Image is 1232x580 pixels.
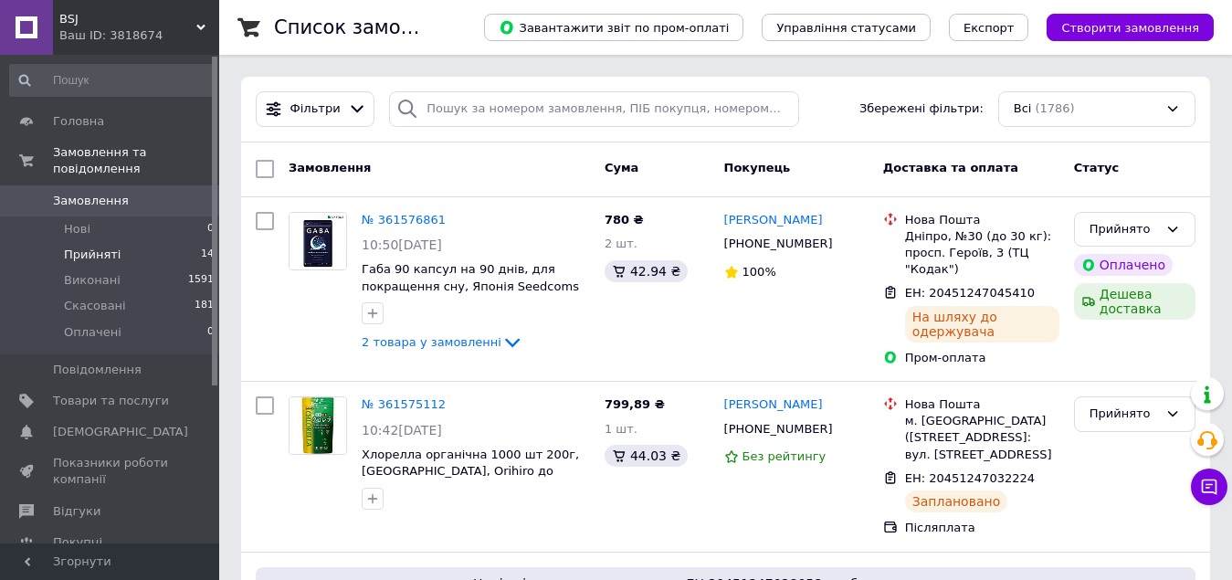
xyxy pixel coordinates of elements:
[274,16,459,38] h1: Список замовлень
[195,298,214,314] span: 181
[64,272,121,289] span: Виконані
[53,113,104,130] span: Головна
[289,396,347,455] a: Фото товару
[859,100,984,118] span: Збережені фільтри:
[362,423,442,438] span: 10:42[DATE]
[1035,101,1074,115] span: (1786)
[905,471,1035,485] span: ЕН: 20451247032224
[905,350,1059,366] div: Пром-оплата
[53,362,142,378] span: Повідомлення
[762,14,931,41] button: Управління статусами
[1061,21,1199,35] span: Створити замовлення
[1074,254,1173,276] div: Оплачено
[207,324,214,341] span: 0
[724,396,823,414] a: [PERSON_NAME]
[605,237,637,250] span: 2 шт.
[290,100,341,118] span: Фільтри
[499,19,729,36] span: Завантажити звіт по пром-оплаті
[207,221,214,237] span: 0
[905,520,1059,536] div: Післяплата
[1074,161,1120,174] span: Статус
[389,91,798,127] input: Пошук за номером замовлення, ПІБ покупця, номером телефону, Email, номером накладної
[905,413,1059,463] div: м. [GEOGRAPHIC_DATA] ([STREET_ADDRESS]: вул. [STREET_ADDRESS]
[201,247,214,263] span: 14
[905,306,1059,343] div: На шляху до одержувача
[290,397,346,454] img: Фото товару
[905,212,1059,228] div: Нова Пошта
[1047,14,1214,41] button: Створити замовлення
[605,161,638,174] span: Cума
[776,21,916,35] span: Управління статусами
[362,448,579,495] a: Хлорелла органічна 1000 шт 200г, [GEOGRAPHIC_DATA], Orihiro до 02.2028
[289,212,347,270] a: Фото товару
[1191,469,1227,505] button: Чат з покупцем
[362,262,579,310] a: Габа 90 капсул на 90 днів, для покращення сну, Японія Seedcoms Gaba до 08.2027
[64,298,126,314] span: Скасовані
[53,455,169,488] span: Показники роботи компанії
[1014,100,1032,118] span: Всі
[362,213,446,227] a: № 361576861
[905,396,1059,413] div: Нова Пошта
[64,221,90,237] span: Нові
[289,161,371,174] span: Замовлення
[53,503,100,520] span: Відгуки
[188,272,214,289] span: 1591
[362,335,501,349] span: 2 товара у замовленні
[9,64,216,97] input: Пошук
[53,393,169,409] span: Товари та послуги
[53,193,129,209] span: Замовлення
[724,212,823,229] a: [PERSON_NAME]
[53,534,102,551] span: Покупці
[742,449,827,463] span: Без рейтингу
[362,237,442,252] span: 10:50[DATE]
[905,286,1035,300] span: ЕН: 20451247045410
[59,11,196,27] span: BSJ
[605,445,688,467] div: 44.03 ₴
[59,27,219,44] div: Ваш ID: 3818674
[1090,405,1158,424] div: Прийнято
[949,14,1029,41] button: Експорт
[53,144,219,177] span: Замовлення та повідомлення
[905,228,1059,279] div: Дніпро, №30 (до 30 кг): просп. Героїв, 3 (ТЦ "Кодак")
[883,161,1018,174] span: Доставка та оплата
[53,424,188,440] span: [DEMOGRAPHIC_DATA]
[605,397,665,411] span: 799,89 ₴
[963,21,1015,35] span: Експорт
[1028,20,1214,34] a: Створити замовлення
[362,335,523,349] a: 2 товара у замовленні
[605,422,637,436] span: 1 шт.
[721,417,837,441] div: [PHONE_NUMBER]
[724,161,791,174] span: Покупець
[605,260,688,282] div: 42.94 ₴
[1090,220,1158,239] div: Прийнято
[721,232,837,256] div: [PHONE_NUMBER]
[64,324,121,341] span: Оплачені
[905,490,1008,512] div: Заплановано
[64,247,121,263] span: Прийняті
[1074,283,1195,320] div: Дешева доставка
[484,14,743,41] button: Завантажити звіт по пром-оплаті
[290,213,346,269] img: Фото товару
[742,265,776,279] span: 100%
[362,397,446,411] a: № 361575112
[605,213,644,227] span: 780 ₴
